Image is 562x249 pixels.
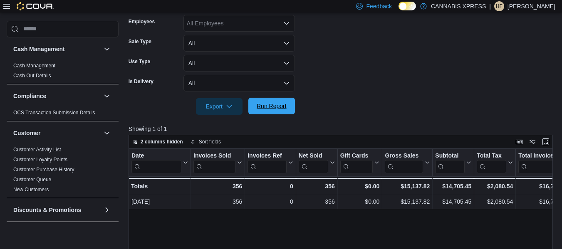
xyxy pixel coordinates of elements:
button: All [183,75,295,91]
div: $2,080.54 [477,181,513,191]
p: | [489,1,491,11]
a: Customer Activity List [13,147,61,153]
button: Cash Management [102,44,112,54]
button: Discounts & Promotions [13,206,100,214]
h3: Discounts & Promotions [13,206,81,214]
a: Cash Management [13,63,55,69]
a: OCS Transaction Submission Details [13,110,95,116]
span: Customer Purchase History [13,166,74,173]
div: $15,137.82 [385,197,430,207]
div: Net Sold [298,152,328,173]
label: Employees [129,18,155,25]
div: 356 [193,181,242,191]
span: Cash Out Details [13,72,51,79]
button: Subtotal [435,152,471,173]
button: Compliance [102,91,112,101]
button: Invoices Ref [248,152,293,173]
button: Customer [102,128,112,138]
button: Cash Management [13,45,100,53]
div: Gross Sales [385,152,423,173]
div: 0 [248,197,293,207]
button: Sort fields [187,137,224,147]
span: Cash Management [13,62,55,69]
div: $14,705.45 [435,197,471,207]
a: New Customers [13,187,49,192]
div: Date [131,152,181,160]
span: HF [496,1,503,11]
label: Sale Type [129,38,151,45]
p: CANNABIS XPRESS [431,1,486,11]
button: Customer [13,129,100,137]
div: 356 [193,197,242,207]
div: Totals [131,181,188,191]
div: Hayden Flannigan [494,1,504,11]
button: Run Report [248,98,295,114]
div: Customer [7,145,119,198]
div: $15,137.82 [385,181,430,191]
div: Total Tax [477,152,506,173]
button: Discounts & Promotions [102,205,112,215]
button: Gift Cards [340,152,379,173]
div: $0.00 [340,181,379,191]
div: Invoices Sold [193,152,235,160]
a: Customer Queue [13,177,51,182]
span: Run Report [257,102,287,110]
button: Compliance [13,92,100,100]
span: Feedback [366,2,391,10]
button: All [183,35,295,52]
div: Gift Card Sales [340,152,373,173]
label: Is Delivery [129,78,153,85]
div: $2,080.54 [477,197,513,207]
button: Net Sold [298,152,334,173]
span: Customer Loyalty Points [13,156,67,163]
div: [DATE] [131,197,188,207]
button: Gross Sales [385,152,430,173]
button: Invoices Sold [193,152,242,173]
span: 2 columns hidden [141,138,183,145]
div: Net Sold [298,152,328,160]
label: Use Type [129,58,150,65]
div: $0.00 [340,197,380,207]
div: Cash Management [7,61,119,84]
button: Open list of options [283,20,290,27]
div: Date [131,152,181,173]
button: Display options [527,137,537,147]
span: Export [201,98,238,115]
div: Invoices Sold [193,152,235,173]
div: Compliance [7,108,119,121]
div: Subtotal [435,152,465,173]
h3: Compliance [13,92,46,100]
div: Invoices Ref [248,152,286,160]
p: Showing 1 of 1 [129,125,557,133]
div: Total Invoiced [518,152,562,160]
div: 356 [299,197,335,207]
a: Customer Purchase History [13,167,74,173]
img: Cova [17,2,54,10]
h3: Customer [13,129,40,137]
button: Enter fullscreen [541,137,551,147]
div: Gross Sales [385,152,423,160]
span: New Customers [13,186,49,193]
button: 2 columns hidden [129,137,186,147]
div: Invoices Ref [248,152,286,173]
button: Date [131,152,188,173]
p: [PERSON_NAME] [508,1,555,11]
a: Cash Out Details [13,73,51,79]
button: Keyboard shortcuts [514,137,524,147]
div: 0 [248,181,293,191]
input: Dark Mode [399,2,416,10]
button: Total Tax [477,152,513,173]
div: Gift Cards [340,152,373,160]
div: Total Invoiced [518,152,562,173]
span: Customer Queue [13,176,51,183]
span: OCS Transaction Submission Details [13,109,95,116]
div: $14,705.45 [435,181,471,191]
span: Sort fields [199,138,221,145]
div: Total Tax [477,152,506,160]
div: 356 [298,181,334,191]
button: Export [196,98,243,115]
div: Subtotal [435,152,465,160]
button: All [183,55,295,71]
